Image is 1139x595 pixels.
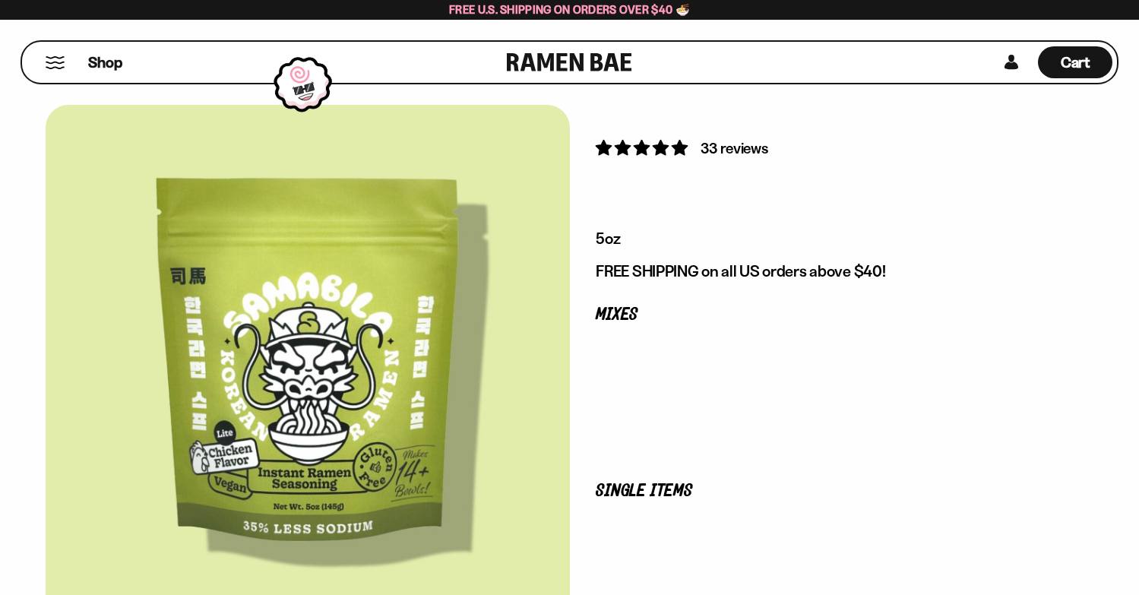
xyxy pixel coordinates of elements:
[45,56,65,69] button: Mobile Menu Trigger
[596,138,691,157] span: 5.00 stars
[1061,53,1090,71] span: Cart
[88,52,122,73] span: Shop
[596,484,1067,498] p: Single Items
[596,308,1067,322] p: Mixes
[449,2,690,17] span: Free U.S. Shipping on Orders over $40 🍜
[88,46,122,78] a: Shop
[1038,42,1112,83] a: Cart
[596,261,1067,281] p: FREE SHIPPING on all US orders above $40!
[701,139,767,157] span: 33 reviews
